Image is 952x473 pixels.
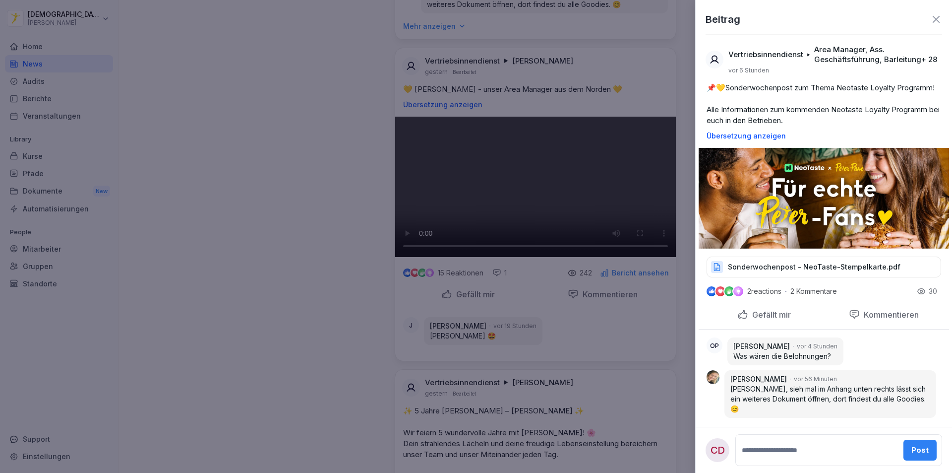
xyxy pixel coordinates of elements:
[728,262,900,272] p: Sonderwochenpost - NeoTaste-Stempelkarte.pdf
[929,286,937,296] p: 30
[747,287,781,295] p: 2 reactions
[706,12,740,27] p: Beitrag
[733,351,837,361] p: Was wären die Belohnungen?
[733,341,790,351] p: [PERSON_NAME]
[707,338,722,353] div: OP
[728,67,769,74] p: vor 6 Stunden
[860,310,919,320] p: Kommentieren
[794,375,837,384] p: vor 56 Minuten
[706,438,729,462] div: CD
[707,370,719,384] img: btczj08uchphfft00l736ods.png
[728,50,803,60] p: Vertriebsinnendienst
[730,374,787,384] p: [PERSON_NAME]
[790,287,845,295] p: 2 Kommentare
[707,82,941,126] p: 📌💛Sonderwochenpost zum Thema Neotaste Loyalty Programm! Alle Informationen zum kommenden Neotaste...
[730,384,930,414] p: [PERSON_NAME], sieh mal im Anhang unten rechts lässt sich ein weiteres Dokument öffnen, dort find...
[911,445,929,456] div: Post
[797,342,837,351] p: vor 4 Stunden
[707,265,941,275] a: Sonderwochenpost - NeoTaste-Stempelkarte.pdf
[903,440,937,461] button: Post
[699,148,949,249] img: m1zpqdh3yqxdu5b04jwwb33u.png
[748,310,791,320] p: Gefällt mir
[707,132,941,140] p: Übersetzung anzeigen
[814,45,937,65] p: Area Manager, Ass. Geschäftsführung, Barleitung + 28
